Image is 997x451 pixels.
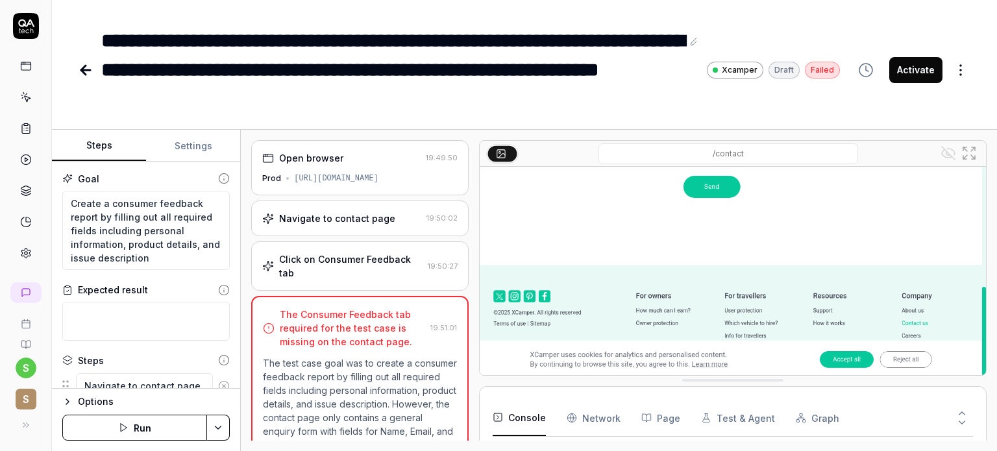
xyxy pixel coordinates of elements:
[480,66,986,382] img: Screenshot
[5,329,46,350] a: Documentation
[262,173,281,184] div: Prod
[641,400,680,436] button: Page
[78,394,230,409] div: Options
[430,323,457,332] time: 19:51:01
[146,130,240,162] button: Settings
[707,61,763,79] a: Xcamper
[62,372,230,400] div: Suggestions
[52,130,146,162] button: Steps
[279,151,343,165] div: Open browser
[959,143,979,164] button: Open in full screen
[493,400,546,436] button: Console
[938,143,959,164] button: Show all interative elements
[805,62,840,79] div: Failed
[78,283,148,297] div: Expected result
[213,373,234,399] button: Remove step
[567,400,621,436] button: Network
[426,213,458,223] time: 19:50:02
[78,172,99,186] div: Goal
[10,282,42,303] a: New conversation
[279,252,423,280] div: Click on Consumer Feedback tab
[16,358,36,378] button: s
[796,400,839,436] button: Graph
[62,394,230,409] button: Options
[16,389,36,409] span: S
[5,378,46,412] button: S
[294,173,378,184] div: [URL][DOMAIN_NAME]
[62,415,207,441] button: Run
[279,212,395,225] div: Navigate to contact page
[850,57,881,83] button: View version history
[701,400,775,436] button: Test & Agent
[78,354,104,367] div: Steps
[280,308,425,348] div: The Consumer Feedback tab required for the test case is missing on the contact page.
[722,64,757,76] span: Xcamper
[889,57,942,83] button: Activate
[769,62,800,79] div: Draft
[426,153,458,162] time: 19:49:50
[428,262,458,271] time: 19:50:27
[5,308,46,329] a: Book a call with us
